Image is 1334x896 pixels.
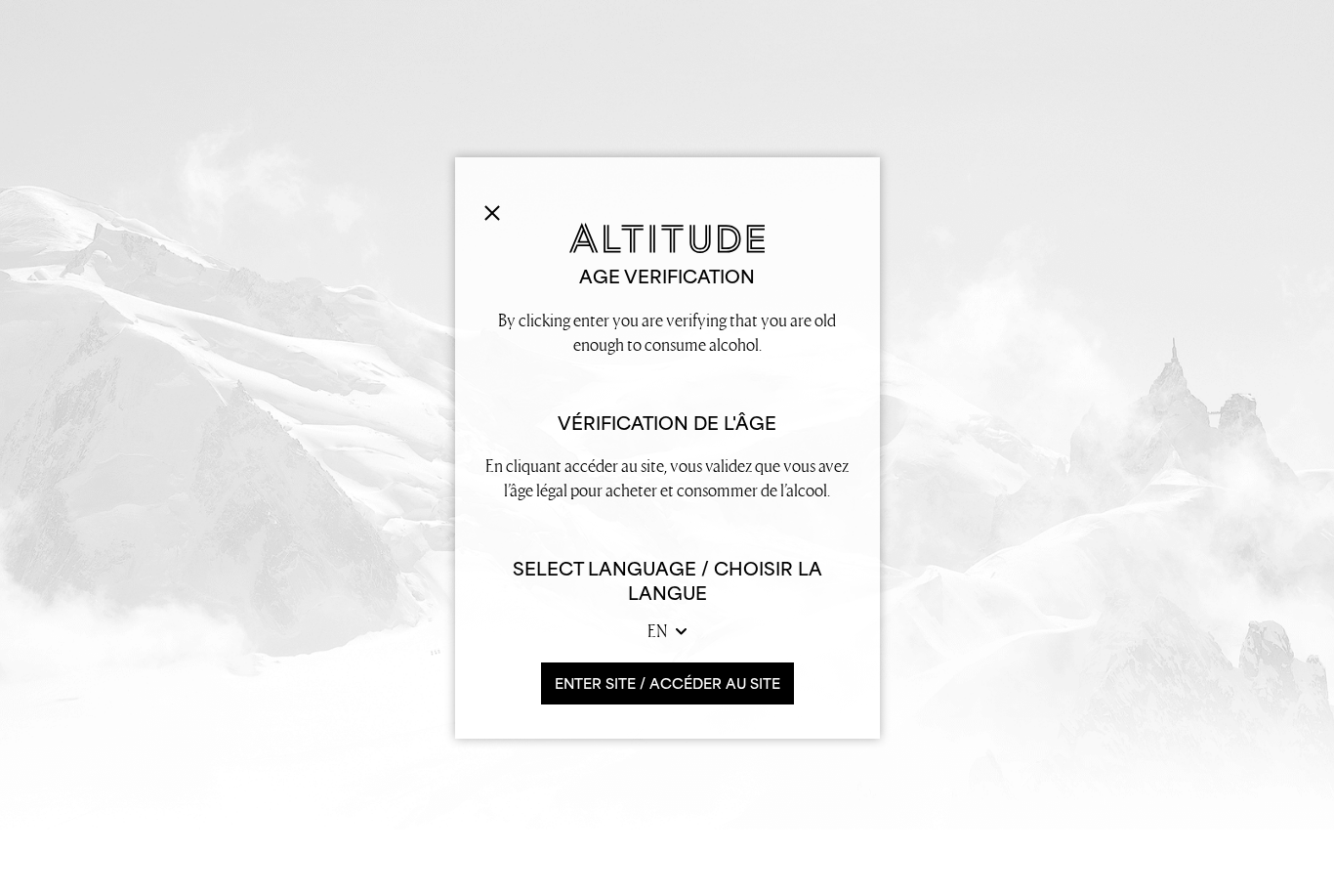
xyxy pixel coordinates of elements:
h2: Vérification de l'âge [484,411,851,436]
p: By clicking enter you are verifying that you are old enough to consume alcohol. [484,308,851,357]
h2: Age verification [484,265,851,289]
img: Altitude Gin [569,223,765,253]
h6: Select Language / Choisir la langue [484,557,851,606]
p: En cliquant accéder au site, vous validez que vous avez l’âge légal pour acheter et consommer de ... [484,453,851,502]
button: ENTER SITE / accéder au site [541,662,794,704]
img: Close [484,205,500,221]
